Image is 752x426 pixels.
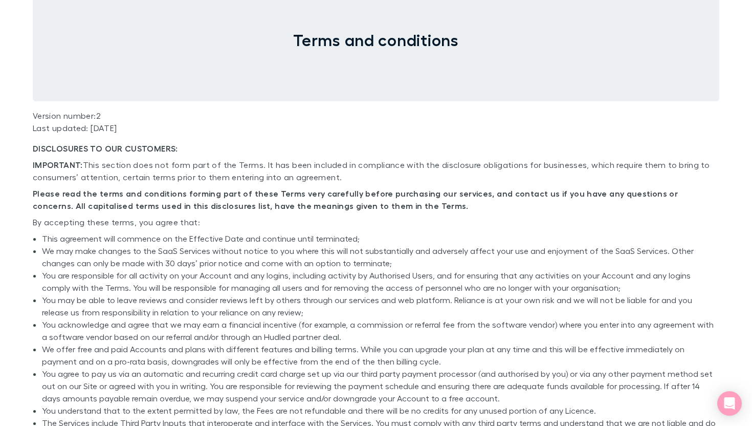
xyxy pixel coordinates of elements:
[33,160,83,170] strong: IMPORTANT:
[33,110,719,122] p: Version number: 2
[42,232,719,245] li: This agreement will commence on the Effective Date and continue until terminated;
[33,30,719,50] h1: Terms and conditions
[33,188,678,211] strong: Please read the terms and conditions forming part of these Terms very carefully before purchasing...
[42,294,719,318] li: You may be able to leave reviews and consider reviews left by others through our services and web...
[33,122,719,134] p: Last updated: [DATE]
[42,368,719,404] li: You agree to pay us via an automatic and recurring credit card charge set up via our third party ...
[42,318,719,343] li: You acknowledge and agree that we may earn a financial incentive (for example, a commission or re...
[33,216,719,228] p: By accepting these terms, you agree that:
[42,404,719,417] li: You understand that to the extent permitted by law, the Fees are not refundable and there will be...
[717,391,742,416] div: Open Intercom Messenger
[33,159,719,183] p: This section does not form part of the Terms. It has been included in compliance with the disclos...
[42,343,719,368] li: We offer free and paid Accounts and plans with different features and billing terms. While you ca...
[42,245,719,269] li: We may make changes to the SaaS Services without notice to you where this will not substantially ...
[42,269,719,294] li: You are responsible for all activity on your Account and any logins, including activity by Author...
[33,143,178,154] strong: DISCLOSURES TO OUR CUSTOMERS:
